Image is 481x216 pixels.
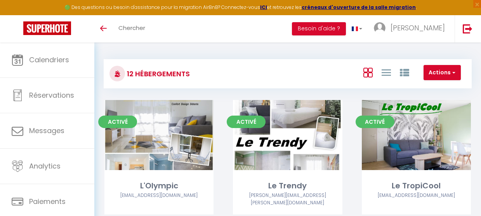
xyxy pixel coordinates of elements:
[391,23,445,33] span: [PERSON_NAME]
[424,65,461,81] button: Actions
[104,192,214,199] div: Airbnb
[98,116,137,128] span: Activé
[233,180,342,192] div: Le Trendy
[233,192,342,207] div: Airbnb
[356,116,394,128] span: Activé
[362,180,471,192] div: Le TropiCool
[227,116,266,128] span: Activé
[29,197,66,206] span: Paiements
[113,15,151,42] a: Chercher
[118,24,145,32] span: Chercher
[29,90,74,100] span: Réservations
[400,66,409,79] a: Vue par Groupe
[463,24,472,33] img: logout
[302,4,416,11] a: créneaux d'ouverture de la salle migration
[125,65,190,83] h3: 12 Hébergements
[363,66,373,79] a: Vue en Box
[29,161,61,171] span: Analytics
[23,21,71,35] img: Super Booking
[29,55,69,65] span: Calendriers
[382,66,391,79] a: Vue en Liste
[104,180,214,192] div: L'Olympic
[362,192,471,199] div: Airbnb
[292,22,346,35] button: Besoin d'aide ?
[374,22,385,34] img: ...
[368,15,455,42] a: ... [PERSON_NAME]
[29,126,64,135] span: Messages
[260,4,267,11] a: ICI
